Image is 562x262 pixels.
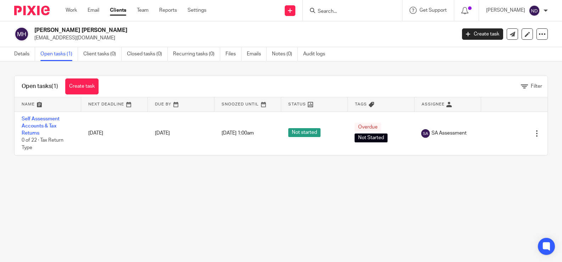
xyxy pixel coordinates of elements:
a: Client tasks (0) [83,47,122,61]
span: [DATE] [155,131,170,136]
span: (1) [51,83,58,89]
a: Closed tasks (0) [127,47,168,61]
td: [DATE] [81,111,148,155]
img: svg%3E [529,5,540,16]
a: Open tasks (1) [40,47,78,61]
p: [PERSON_NAME] [486,7,525,14]
img: svg%3E [14,27,29,42]
h1: Open tasks [22,83,58,90]
input: Search [317,9,381,15]
h2: [PERSON_NAME] [PERSON_NAME] [34,27,368,34]
a: Create task [65,78,99,94]
img: svg%3E [421,129,430,138]
span: Snoozed Until [222,102,259,106]
img: Pixie [14,6,50,15]
a: Notes (0) [272,47,298,61]
span: Tags [355,102,367,106]
a: Work [66,7,77,14]
span: [DATE] 1:00am [222,131,254,136]
a: Details [14,47,35,61]
span: Overdue [355,123,381,132]
p: [EMAIL_ADDRESS][DOMAIN_NAME] [34,34,451,42]
span: Not Started [355,133,388,142]
span: Status [288,102,306,106]
span: Get Support [419,8,447,13]
a: Recurring tasks (0) [173,47,220,61]
span: SA Assessment [432,130,467,137]
a: Audit logs [303,47,330,61]
a: Create task [462,28,503,40]
a: Files [226,47,241,61]
span: 0 of 22 · Tax Return Type [22,138,63,151]
a: Self Assessment Accounts & Tax Returns [22,116,60,136]
span: Filter [531,84,542,89]
a: Reports [159,7,177,14]
a: Email [88,7,99,14]
a: Settings [188,7,206,14]
a: Clients [110,7,126,14]
span: Not started [288,128,321,137]
a: Emails [247,47,267,61]
a: Team [137,7,149,14]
